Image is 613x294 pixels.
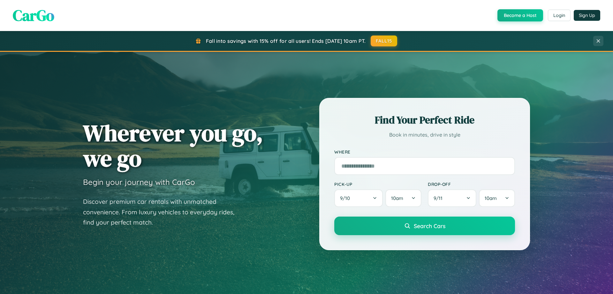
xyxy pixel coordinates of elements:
[479,189,515,207] button: 10am
[334,181,421,187] label: Pick-up
[434,195,446,201] span: 9 / 11
[334,149,515,155] label: Where
[414,222,445,229] span: Search Cars
[371,36,397,46] button: FALL15
[385,189,421,207] button: 10am
[340,195,353,201] span: 9 / 10
[334,189,383,207] button: 9/10
[548,10,571,21] button: Login
[391,195,403,201] span: 10am
[83,196,243,228] p: Discover premium car rentals with unmatched convenience. From luxury vehicles to everyday rides, ...
[334,113,515,127] h2: Find Your Perfect Ride
[497,9,543,21] button: Become a Host
[206,38,366,44] span: Fall into savings with 15% off for all users! Ends [DATE] 10am PT.
[574,10,600,21] button: Sign Up
[83,177,195,187] h3: Begin your journey with CarGo
[428,181,515,187] label: Drop-off
[13,5,54,26] span: CarGo
[334,130,515,139] p: Book in minutes, drive in style
[334,217,515,235] button: Search Cars
[485,195,497,201] span: 10am
[83,120,263,171] h1: Wherever you go, we go
[428,189,476,207] button: 9/11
